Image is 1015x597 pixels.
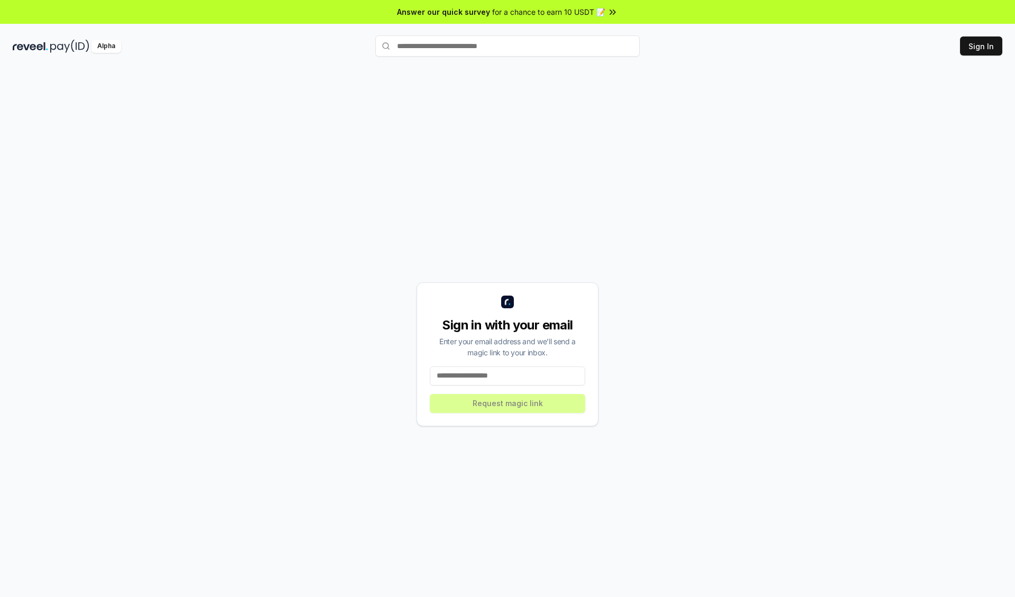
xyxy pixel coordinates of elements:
img: logo_small [501,296,514,308]
div: Enter your email address and we’ll send a magic link to your inbox. [430,336,585,358]
img: pay_id [50,40,89,53]
button: Sign In [960,36,1002,56]
span: for a chance to earn 10 USDT 📝 [492,6,605,17]
div: Sign in with your email [430,317,585,334]
span: Answer our quick survey [397,6,490,17]
div: Alpha [91,40,121,53]
img: reveel_dark [13,40,48,53]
